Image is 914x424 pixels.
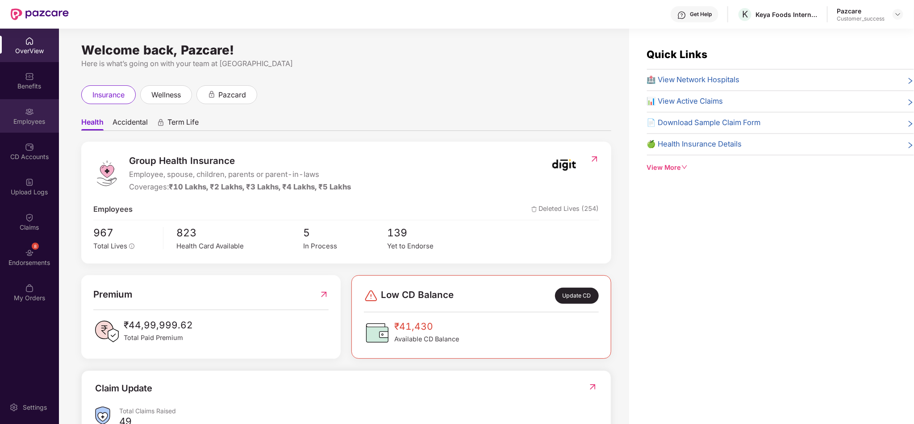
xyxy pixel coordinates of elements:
[837,7,885,15] div: Pazcare
[742,9,748,20] span: K
[894,11,901,18] img: svg+xml;base64,PHN2ZyBpZD0iRHJvcGRvd24tMzJ4MzIiIHhtbG5zPSJodHRwOi8vd3d3LnczLm9yZy8yMDAwL3N2ZyIgd2...
[25,107,34,116] img: svg+xml;base64,PHN2ZyBpZD0iRW1wbG95ZWVzIiB4bWxucz0iaHR0cDovL3d3dy53My5vcmcvMjAwMC9zdmciIHdpZHRoPS...
[95,382,152,395] div: Claim Update
[93,204,133,215] span: Employees
[124,333,193,343] span: Total Paid Premium
[690,11,712,18] div: Get Help
[167,118,199,130] span: Term Life
[907,97,914,107] span: right
[81,58,611,69] div: Here is what’s going on with your team at [GEOGRAPHIC_DATA]
[647,163,914,173] div: View More
[394,334,459,344] span: Available CD Balance
[677,11,686,20] img: svg+xml;base64,PHN2ZyBpZD0iSGVscC0zMngzMiIgeG1sbnM9Imh0dHA6Ly93d3cudzMub3JnLzIwMDAvc3ZnIiB3aWR0aD...
[647,139,742,150] span: 🍏 Health Insurance Details
[647,117,761,129] span: 📄 Download Sample Claim Form
[394,319,459,334] span: ₹41,430
[681,164,688,170] span: down
[388,225,472,241] span: 139
[218,89,246,101] span: pazcard
[531,204,599,215] span: Deleted Lives (254)
[157,118,165,126] div: animation
[907,76,914,86] span: right
[837,15,885,22] div: Customer_success
[93,160,120,187] img: logo
[129,154,351,168] span: Group Health Insurance
[303,225,388,241] span: 5
[590,155,599,164] img: RedirectIcon
[364,289,378,303] img: svg+xml;base64,PHN2ZyBpZD0iRGFuZ2VyLTMyeDMyIiB4bWxucz0iaHR0cDovL3d3dy53My5vcmcvMjAwMC9zdmciIHdpZH...
[25,37,34,46] img: svg+xml;base64,PHN2ZyBpZD0iSG9tZSIgeG1sbnM9Imh0dHA6Ly93d3cudzMub3JnLzIwMDAvc3ZnIiB3aWR0aD0iMjAiIG...
[177,225,303,241] span: 823
[124,318,193,333] span: ₹44,99,999.62
[93,287,132,302] span: Premium
[119,407,597,415] div: Total Claims Raised
[303,241,388,252] div: In Process
[319,287,329,302] img: RedirectIcon
[555,288,599,304] div: Update CD
[177,241,303,252] div: Health Card Available
[129,243,134,249] span: info-circle
[81,46,611,54] div: Welcome back, Pazcare!
[92,89,125,101] span: insurance
[169,182,351,191] span: ₹10 Lakhs, ₹2 Lakhs, ₹3 Lakhs, ₹4 Lakhs, ₹5 Lakhs
[907,119,914,129] span: right
[129,181,351,193] div: Coverages:
[20,403,50,412] div: Settings
[907,140,914,150] span: right
[364,319,391,346] img: CDBalanceIcon
[93,225,157,241] span: 967
[531,206,537,212] img: deleteIcon
[25,284,34,293] img: svg+xml;base64,PHN2ZyBpZD0iTXlfT3JkZXJzIiBkYXRhLW5hbWU9Ik15IE9yZGVycyIgeG1sbnM9Imh0dHA6Ly93d3cudz...
[93,242,127,250] span: Total Lives
[588,382,597,391] img: RedirectIcon
[25,213,34,222] img: svg+xml;base64,PHN2ZyBpZD0iQ2xhaW0iIHhtbG5zPSJodHRwOi8vd3d3LnczLm9yZy8yMDAwL3N2ZyIgd2lkdGg9IjIwIi...
[388,241,472,252] div: Yet to Endorse
[25,248,34,257] img: svg+xml;base64,PHN2ZyBpZD0iRW5kb3JzZW1lbnRzIiB4bWxucz0iaHR0cDovL3d3dy53My5vcmcvMjAwMC9zdmciIHdpZH...
[381,288,454,304] span: Low CD Balance
[755,10,818,19] div: Keya Foods International Private Limited
[129,169,351,181] span: Employee, spouse, children, parents or parent-in-laws
[93,318,120,345] img: PaidPremiumIcon
[647,96,723,107] span: 📊 View Active Claims
[25,143,34,151] img: svg+xml;base64,PHN2ZyBpZD0iQ0RfQWNjb3VudHMiIGRhdGEtbmFtZT0iQ0QgQWNjb3VudHMiIHhtbG5zPSJodHRwOi8vd3...
[25,178,34,187] img: svg+xml;base64,PHN2ZyBpZD0iVXBsb2FkX0xvZ3MiIGRhdGEtbmFtZT0iVXBsb2FkIExvZ3MiIHhtbG5zPSJodHRwOi8vd3...
[647,74,740,86] span: 🏥 View Network Hospitals
[113,118,148,130] span: Accidental
[151,89,181,101] span: wellness
[81,118,104,130] span: Health
[9,403,18,412] img: svg+xml;base64,PHN2ZyBpZD0iU2V0dGluZy0yMHgyMCIgeG1sbnM9Imh0dHA6Ly93d3cudzMub3JnLzIwMDAvc3ZnIiB3aW...
[647,48,708,61] span: Quick Links
[208,90,216,98] div: animation
[11,8,69,20] img: New Pazcare Logo
[25,72,34,81] img: svg+xml;base64,PHN2ZyBpZD0iQmVuZWZpdHMiIHhtbG5zPSJodHRwOi8vd3d3LnczLm9yZy8yMDAwL3N2ZyIgd2lkdGg9Ij...
[547,154,581,176] img: insurerIcon
[32,243,39,250] div: 8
